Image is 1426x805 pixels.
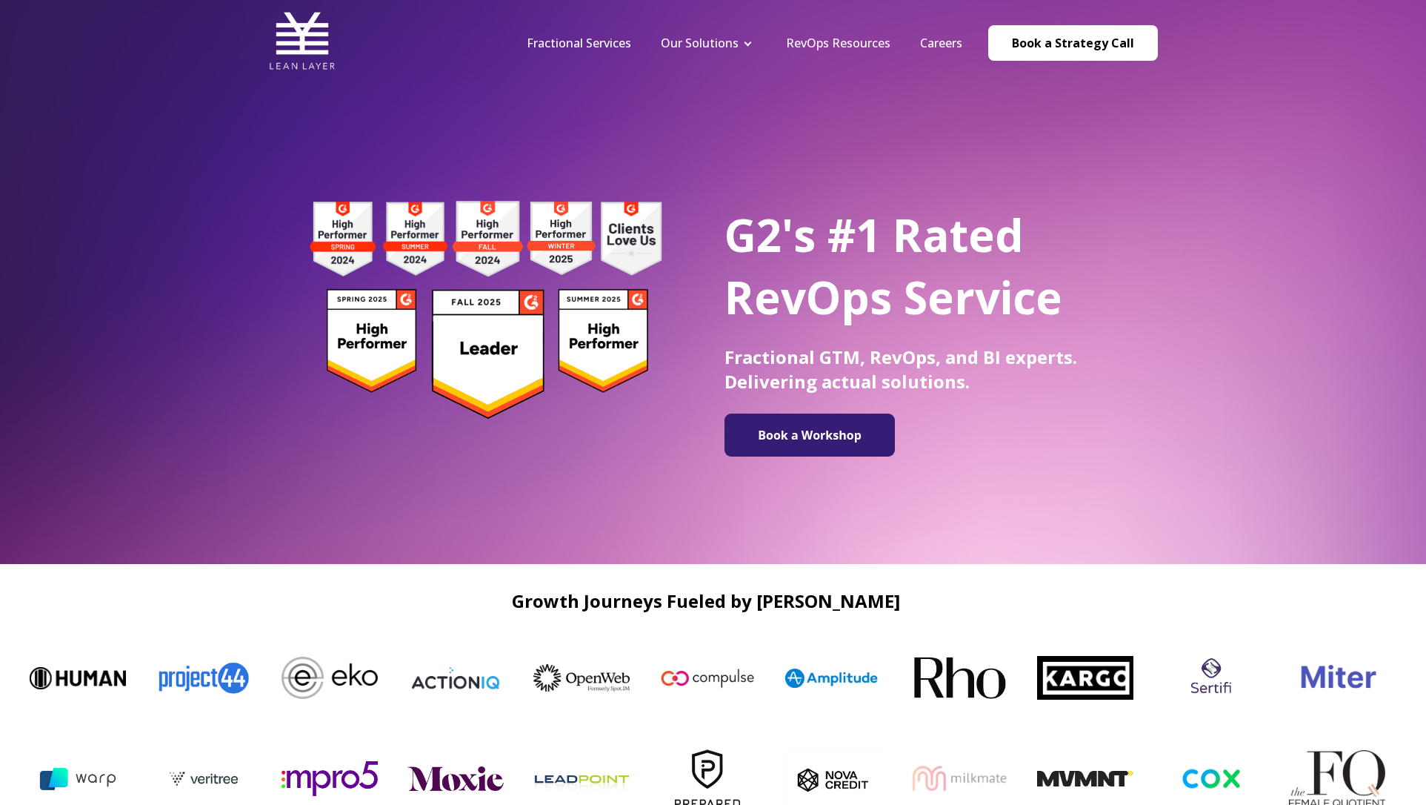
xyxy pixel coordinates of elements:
[920,35,962,51] a: Careers
[1185,763,1282,795] img: cox-logo-og-image
[1020,656,1116,699] img: Kargo
[512,35,977,51] div: Navigation Menu
[768,669,864,688] img: Amplitude
[894,630,990,726] img: Rho-logo-square
[304,761,400,795] img: mpro5
[430,766,526,790] img: moxie
[724,205,1062,328] span: G2's #1 Rated RevOps Service
[661,35,739,51] a: Our Solutions
[269,7,336,74] img: Lean Layer Logo
[724,345,1077,394] span: Fractional GTM, RevOps, and BI experts. Delivering actual solutions.
[642,653,739,703] img: Compulse
[139,652,235,703] img: Project44
[988,25,1158,61] a: Book a Strategy Call
[933,764,1030,792] img: milkmate
[13,667,109,689] img: Human
[732,420,887,451] img: Book a Workshop
[1272,630,1368,726] img: miter
[1059,771,1156,787] img: MVMNT
[178,758,274,800] img: veritree
[15,591,1396,611] h2: Growth Journeys Fueled by [PERSON_NAME]
[786,35,890,51] a: RevOps Resources
[284,196,687,423] img: g2 badges
[1146,650,1242,706] img: sertifi logo
[52,760,148,798] img: warp ai
[527,35,631,51] a: Fractional Services
[516,664,613,692] img: OpenWeb
[390,666,487,691] img: ActionIQ
[264,657,361,699] img: Eko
